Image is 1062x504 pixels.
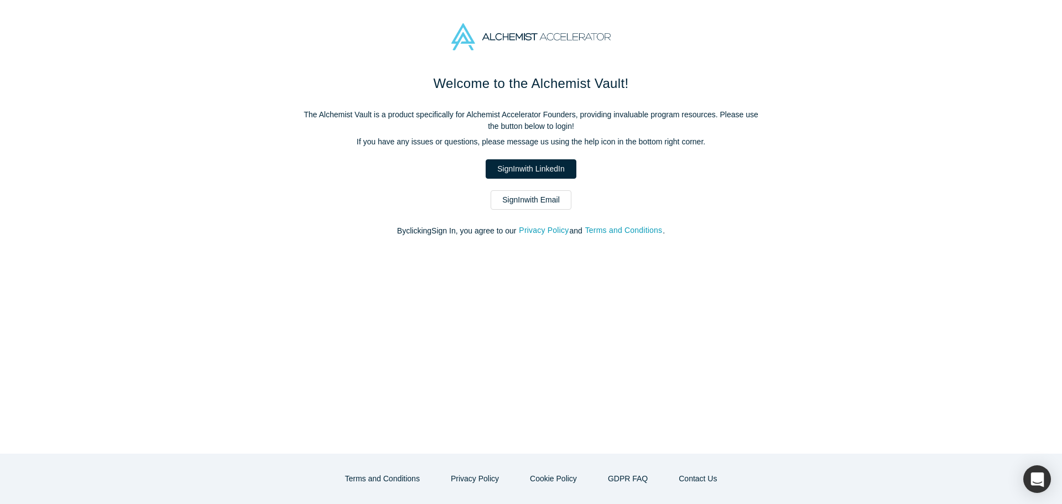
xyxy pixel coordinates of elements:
[334,469,431,489] button: Terms and Conditions
[585,224,663,237] button: Terms and Conditions
[299,74,763,93] h1: Welcome to the Alchemist Vault!
[299,109,763,132] p: The Alchemist Vault is a product specifically for Alchemist Accelerator Founders, providing inval...
[439,469,511,489] button: Privacy Policy
[518,224,569,237] button: Privacy Policy
[667,469,728,489] button: Contact Us
[299,136,763,148] p: If you have any issues or questions, please message us using the help icon in the bottom right co...
[451,23,611,50] img: Alchemist Accelerator Logo
[486,159,576,179] a: SignInwith LinkedIn
[299,225,763,237] p: By clicking Sign In , you agree to our and .
[596,469,659,489] a: GDPR FAQ
[518,469,589,489] button: Cookie Policy
[491,190,571,210] a: SignInwith Email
